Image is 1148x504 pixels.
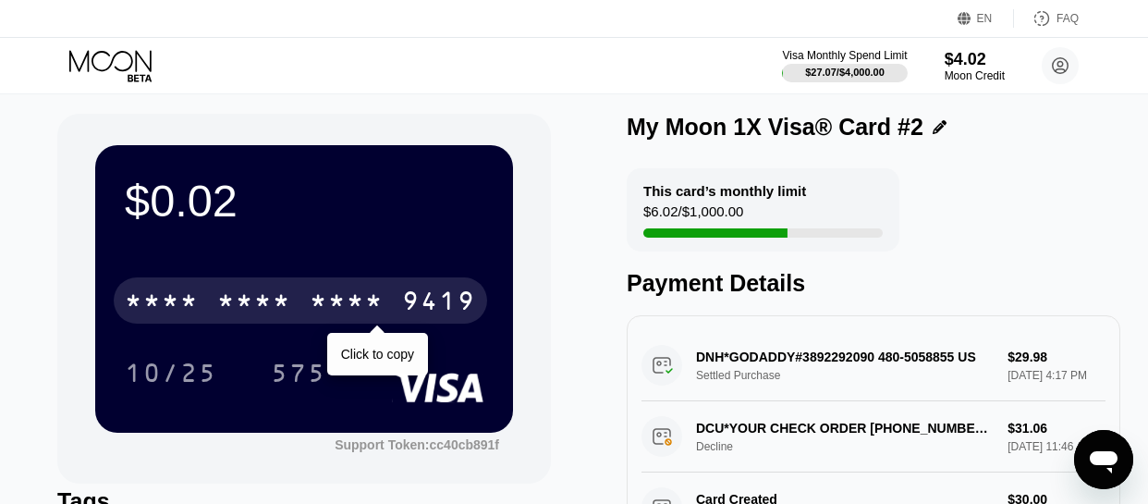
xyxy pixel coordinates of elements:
[1056,12,1079,25] div: FAQ
[335,437,499,452] div: Support Token:cc40cb891f
[125,175,483,227] div: $0.02
[1074,430,1133,489] iframe: Button to launch messaging window
[1014,9,1079,28] div: FAQ
[958,9,1014,28] div: EN
[125,361,217,390] div: 10/25
[271,361,326,390] div: 575
[257,350,340,396] div: 575
[335,437,499,452] div: Support Token: cc40cb891f
[643,203,743,228] div: $6.02 / $1,000.00
[643,183,806,199] div: This card’s monthly limit
[782,49,907,82] div: Visa Monthly Spend Limit$27.07/$4,000.00
[627,114,923,141] div: My Moon 1X Visa® Card #2
[945,50,1005,82] div: $4.02Moon Credit
[627,270,1120,297] div: Payment Details
[805,67,885,78] div: $27.07 / $4,000.00
[341,347,414,362] div: Click to copy
[402,289,476,318] div: 9419
[945,50,1005,69] div: $4.02
[782,49,907,62] div: Visa Monthly Spend Limit
[977,12,993,25] div: EN
[111,350,231,396] div: 10/25
[945,69,1005,82] div: Moon Credit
